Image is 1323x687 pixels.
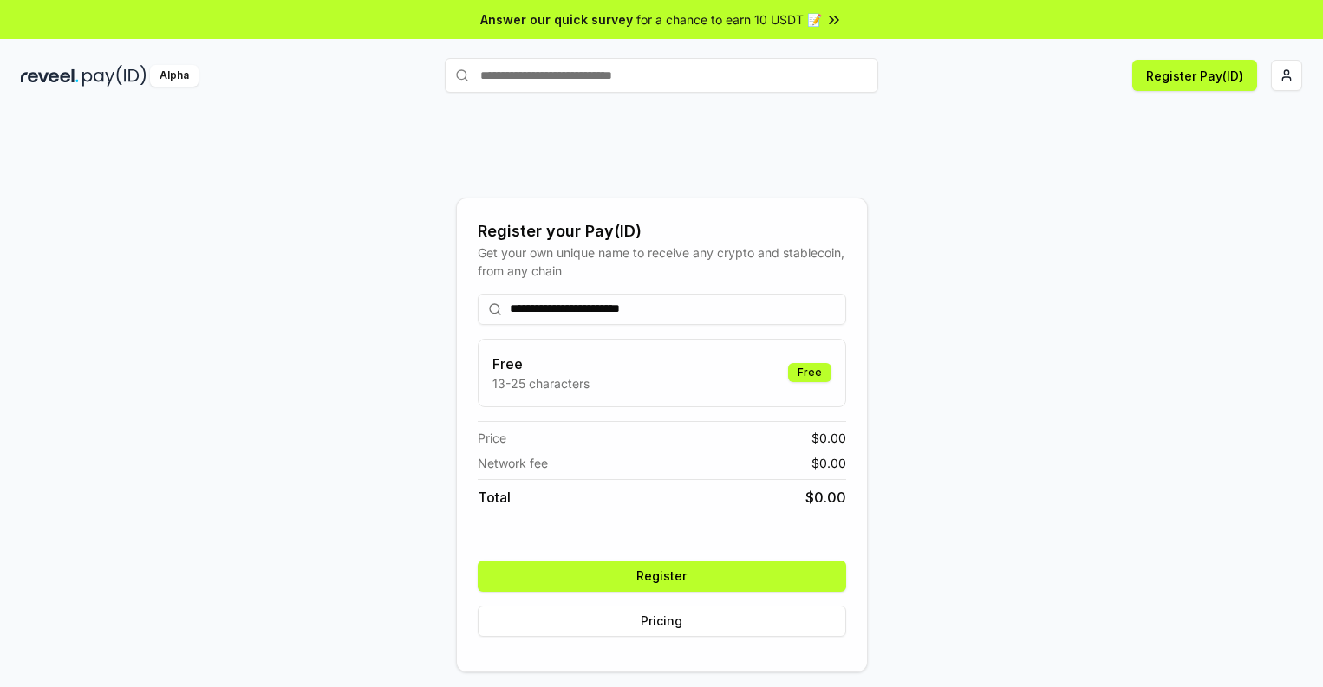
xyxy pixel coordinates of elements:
[478,454,548,472] span: Network fee
[478,561,846,592] button: Register
[150,65,199,87] div: Alpha
[480,10,633,29] span: Answer our quick survey
[478,429,506,447] span: Price
[811,454,846,472] span: $ 0.00
[788,363,831,382] div: Free
[492,374,590,392] p: 13-25 characters
[492,353,590,374] h3: Free
[636,10,822,29] span: for a chance to earn 10 USDT 📝
[811,429,846,447] span: $ 0.00
[478,219,846,243] div: Register your Pay(ID)
[805,487,846,508] span: $ 0.00
[21,65,79,87] img: reveel_dark
[1132,60,1257,91] button: Register Pay(ID)
[478,243,846,280] div: Get your own unique name to receive any crypto and stablecoin, from any chain
[478,606,846,637] button: Pricing
[478,487,511,508] span: Total
[82,65,147,87] img: pay_id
